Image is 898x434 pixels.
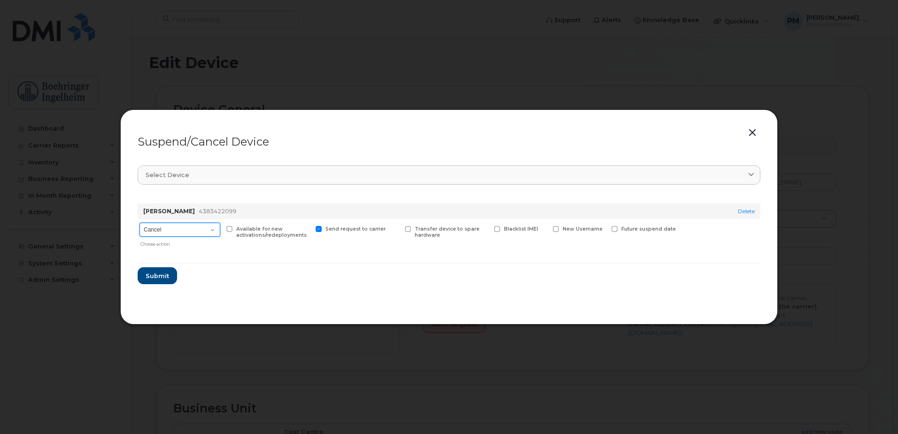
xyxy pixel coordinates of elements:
[415,226,480,238] span: Transfer device to spare hardware
[138,165,760,185] a: Select device
[621,226,676,232] span: Future suspend date
[542,226,546,231] input: New Username
[325,226,386,232] span: Send request to carrier
[143,208,195,215] strong: [PERSON_NAME]
[504,226,538,232] span: Blacklist IMEI
[138,136,760,147] div: Suspend/Cancel Device
[600,226,605,231] input: Future suspend date
[738,208,755,215] a: Delete
[304,226,309,231] input: Send request to carrier
[236,226,307,238] span: Available for new activations/redeployments
[146,271,169,280] span: Submit
[563,226,603,232] span: New Username
[394,226,398,231] input: Transfer device to spare hardware
[215,226,220,231] input: Available for new activations/redeployments
[138,267,177,284] button: Submit
[483,226,488,231] input: Blacklist IMEI
[140,238,220,248] div: Choose action
[146,170,189,179] span: Select device
[199,208,236,215] span: 4383422099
